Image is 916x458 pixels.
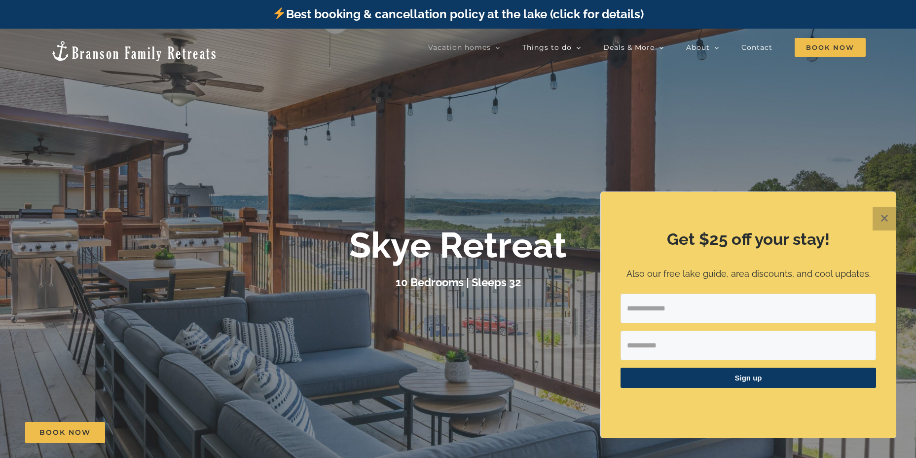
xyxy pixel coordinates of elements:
[349,225,567,267] b: Skye Retreat
[873,207,896,230] button: Close
[603,44,655,51] span: Deals & More
[621,368,876,388] button: Sign up
[621,294,876,323] input: Email Address
[396,276,521,289] h3: 10 Bedrooms | Sleeps 32
[25,422,105,443] a: Book Now
[428,38,866,57] nav: Main Menu
[272,7,643,21] a: Best booking & cancellation policy at the lake (click for details)
[795,38,866,57] span: Book Now
[428,44,491,51] span: Vacation homes
[621,228,876,251] h2: Get $25 off your stay!
[603,38,664,57] a: Deals & More
[39,428,91,437] span: Book Now
[428,38,500,57] a: Vacation homes
[686,38,719,57] a: About
[741,44,772,51] span: Contact
[273,7,285,19] img: ⚡️
[621,331,876,360] input: First Name
[522,38,581,57] a: Things to do
[522,44,572,51] span: Things to do
[741,38,772,57] a: Contact
[686,44,710,51] span: About
[50,40,218,62] img: Branson Family Retreats Logo
[621,400,876,411] p: ​
[621,267,876,281] p: Also our free lake guide, area discounts, and cool updates.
